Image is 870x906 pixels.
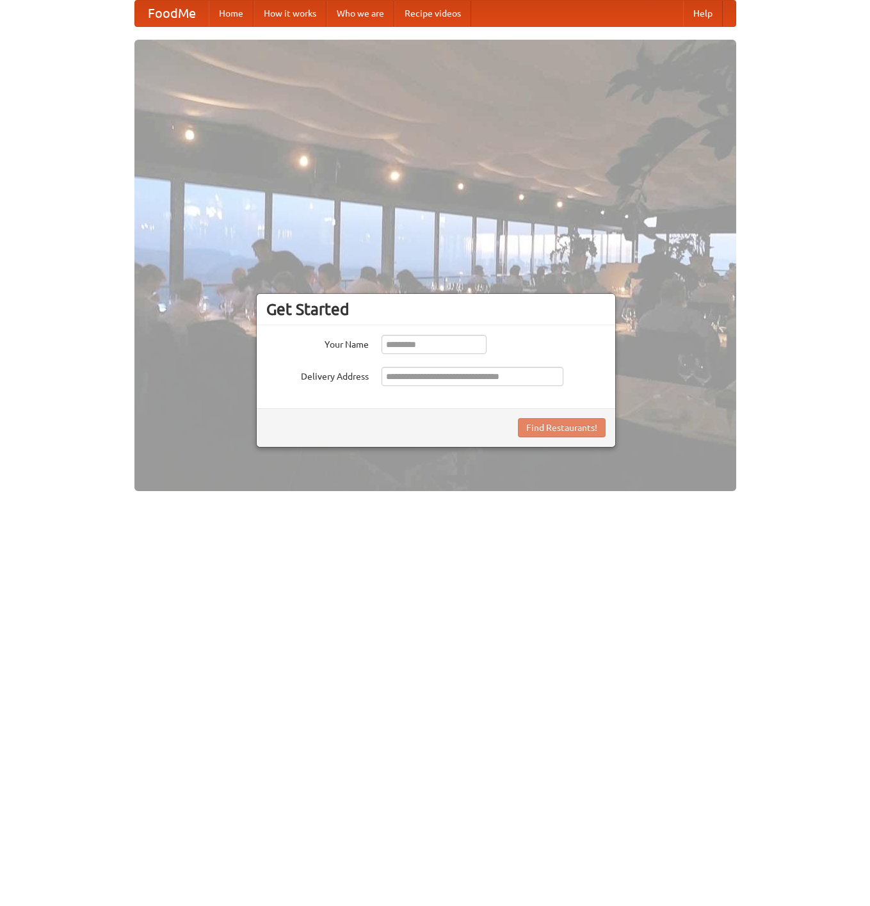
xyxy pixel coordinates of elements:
[135,1,209,26] a: FoodMe
[683,1,723,26] a: Help
[518,418,606,437] button: Find Restaurants!
[394,1,471,26] a: Recipe videos
[266,300,606,319] h3: Get Started
[266,335,369,351] label: Your Name
[266,367,369,383] label: Delivery Address
[209,1,254,26] a: Home
[326,1,394,26] a: Who we are
[254,1,326,26] a: How it works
